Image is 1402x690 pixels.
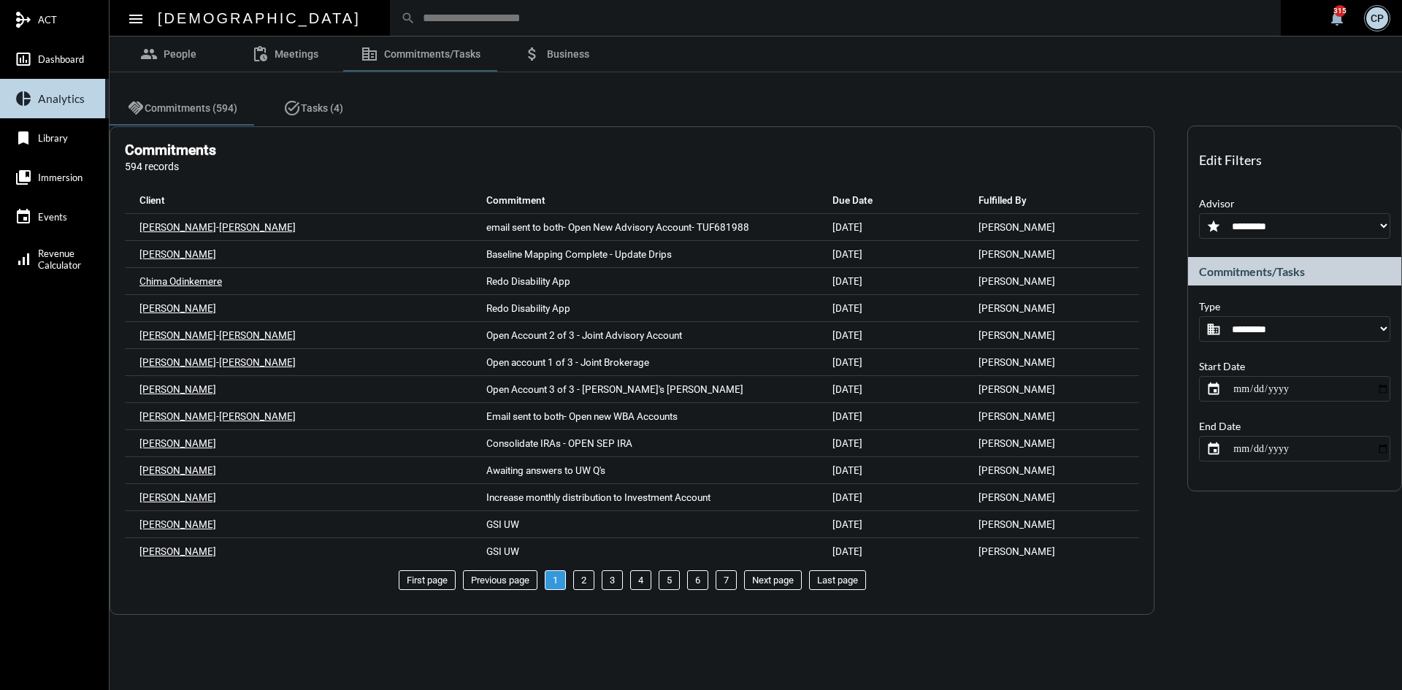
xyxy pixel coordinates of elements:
[486,221,749,233] p: email sent to both- Open New Advisory Account- TUF681988
[687,570,708,590] li: 6
[38,132,68,144] span: Library
[219,410,296,422] p: [PERSON_NAME]
[15,11,32,28] mat-icon: mediation
[486,356,649,368] p: Open account 1 of 3 - Joint Brokerage
[978,329,1055,341] p: [PERSON_NAME]
[832,356,862,368] p: [DATE]
[216,356,219,368] p: -
[545,570,566,590] li: 1
[251,45,269,63] mat-icon: pending_actions
[1199,420,1241,432] p: End Date
[38,53,84,65] span: Dashboard
[301,102,343,114] span: Tasks (4)
[832,437,862,449] p: [DATE]
[1199,264,1305,278] h2: Commitments/Tasks
[809,570,866,590] li: Last page
[978,518,1055,530] p: [PERSON_NAME]
[744,570,802,590] li: Next page
[486,383,743,395] p: Open Account 3 of 3 - [PERSON_NAME]'s [PERSON_NAME]
[139,248,216,260] p: [PERSON_NAME]
[226,37,343,72] a: Meetings
[158,7,361,30] h2: [DEMOGRAPHIC_DATA]
[15,169,32,186] mat-icon: collections_bookmark
[275,48,318,60] span: Meetings
[486,329,682,341] p: Open Account 2 of 3 - Joint Advisory Account
[110,37,226,72] a: People
[978,356,1055,368] p: [PERSON_NAME]
[15,250,32,268] mat-icon: signal_cellular_alt
[486,194,545,206] p: Commitment
[832,248,862,260] p: [DATE]
[15,129,32,147] mat-icon: bookmark
[38,248,81,271] span: Revenue Calculator
[401,11,415,26] mat-icon: search
[139,383,216,395] p: [PERSON_NAME]
[399,570,456,590] li: First page
[139,518,216,530] p: [PERSON_NAME]
[216,221,219,233] p: -
[573,570,594,590] li: 2
[832,410,862,422] p: [DATE]
[978,464,1055,476] p: [PERSON_NAME]
[832,491,862,503] p: [DATE]
[139,302,216,314] p: [PERSON_NAME]
[716,570,737,590] li: 7
[343,37,498,72] a: Commitments/Tasks
[659,570,680,590] li: 5
[486,437,632,449] p: Consolidate IRAs - OPEN SEP IRA
[139,275,222,287] p: Chima Odinkemere
[978,248,1055,260] p: [PERSON_NAME]
[139,464,216,476] p: [PERSON_NAME]
[219,356,296,368] p: [PERSON_NAME]
[978,194,1027,206] p: Fulfilled By
[139,194,165,206] p: Client
[486,410,678,422] p: Email sent to both- Open new WBA Accounts
[139,491,216,503] p: [PERSON_NAME]
[1199,360,1245,372] p: Start Date
[463,570,537,590] li: Previous page
[139,221,216,233] p: [PERSON_NAME]
[1199,197,1235,210] p: Advisor
[139,437,216,449] p: [PERSON_NAME]
[283,99,301,117] mat-icon: task_alt
[1334,5,1346,17] div: 315
[832,383,862,395] p: [DATE]
[1366,7,1388,29] div: CP
[145,102,237,114] span: Commitments (594)
[127,10,145,28] mat-icon: Side nav toggle icon
[978,491,1055,503] p: [PERSON_NAME]
[139,329,216,341] p: [PERSON_NAME]
[486,545,519,557] p: GSI UW
[219,221,296,233] p: [PERSON_NAME]
[486,275,570,287] p: Redo Disability App
[127,99,145,117] mat-icon: handshake
[38,92,85,105] span: Analytics
[1328,9,1346,27] mat-icon: notifications
[978,383,1055,395] p: [PERSON_NAME]
[361,45,378,63] mat-icon: corporate_fare
[15,208,32,226] mat-icon: event
[630,570,651,590] li: 4
[125,142,216,158] h2: Commitments
[547,48,589,60] span: Business
[1199,300,1220,313] p: Type
[486,464,605,476] p: Awaiting answers to UW Q's
[498,37,615,72] a: Business
[486,248,672,260] p: Baseline Mapping Complete - Update Drips
[978,275,1055,287] p: [PERSON_NAME]
[486,302,570,314] p: Redo Disability App
[38,172,83,183] span: Immersion
[15,90,32,107] mat-icon: pie_chart
[832,221,862,233] p: [DATE]
[15,50,32,68] mat-icon: insert_chart_outlined
[125,161,216,172] p: 594 records
[121,4,150,33] button: Toggle sidenav
[832,329,862,341] p: [DATE]
[832,275,862,287] p: [DATE]
[139,356,216,368] p: [PERSON_NAME]
[140,45,158,63] mat-icon: group
[486,491,710,503] p: Increase monthly distribution to Investment Account
[832,194,873,206] p: Due Date
[832,464,862,476] p: [DATE]
[38,211,67,223] span: Events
